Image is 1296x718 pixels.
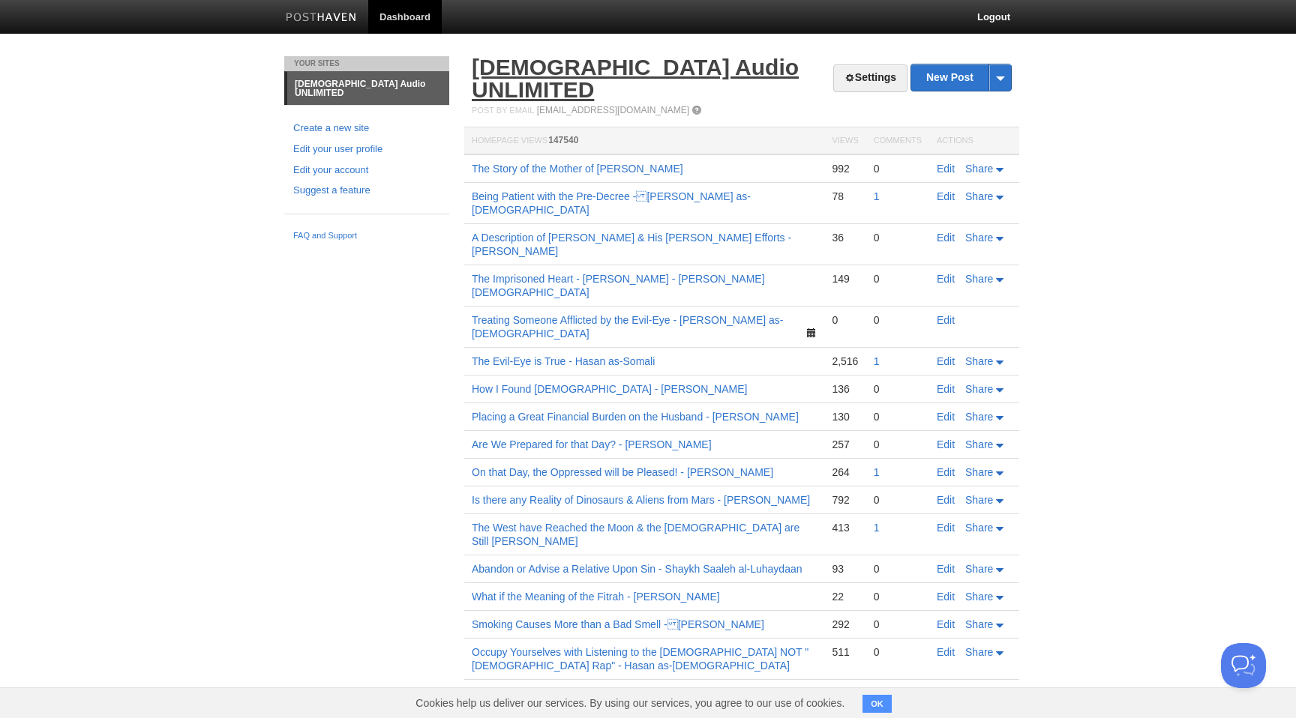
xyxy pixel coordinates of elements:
[874,438,922,451] div: 0
[937,466,955,478] a: Edit
[874,162,922,175] div: 0
[965,232,993,244] span: Share
[866,127,929,155] th: Comments
[833,64,907,92] a: Settings
[874,355,880,367] a: 1
[937,646,955,658] a: Edit
[874,493,922,507] div: 0
[293,163,440,178] a: Edit your account
[874,410,922,423] div: 0
[286,13,357,24] img: Posthaven-bar
[293,229,440,243] a: FAQ and Support
[874,313,922,327] div: 0
[293,183,440,199] a: Suggest a feature
[1221,643,1266,688] iframe: Help Scout Beacon - Open
[832,313,858,327] div: 0
[937,618,955,630] a: Edit
[472,466,773,478] a: On that Day, the Oppressed will be Pleased! - [PERSON_NAME]
[832,562,858,576] div: 93
[874,382,922,396] div: 0
[965,466,993,478] span: Share
[874,466,880,478] a: 1
[965,163,993,175] span: Share
[832,645,858,659] div: 511
[824,127,865,155] th: Views
[965,494,993,506] span: Share
[400,688,859,718] span: Cookies help us deliver our services. By using our services, you agree to our use of cookies.
[832,355,858,368] div: 2,516
[472,55,799,102] a: [DEMOGRAPHIC_DATA] Audio UNLIMITED
[832,382,858,396] div: 136
[832,190,858,203] div: 78
[862,695,892,713] button: OK
[874,562,922,576] div: 0
[472,190,751,216] a: Being Patient with the Pre-Decree - [PERSON_NAME] as-[DEMOGRAPHIC_DATA]
[472,438,712,450] a: Are We Prepared for that Day? - [PERSON_NAME]
[874,522,880,534] a: 1
[472,273,765,298] a: The Imprisoned Heart - [PERSON_NAME] - [PERSON_NAME] [DEMOGRAPHIC_DATA]
[832,465,858,479] div: 264
[548,135,578,145] span: 147540
[472,522,799,547] a: The West have Reached the Moon & the [DEMOGRAPHIC_DATA] are Still [PERSON_NAME]
[911,64,1011,91] a: New Post
[937,522,955,534] a: Edit
[874,590,922,603] div: 0
[937,438,955,450] a: Edit
[937,190,955,202] a: Edit
[464,127,824,155] th: Homepage Views
[874,687,922,700] div: 0
[472,314,784,340] a: Treating Someone Afflicted by the Evil-Eye - [PERSON_NAME] as-[DEMOGRAPHIC_DATA]
[874,190,880,202] a: 1
[965,190,993,202] span: Share
[965,383,993,395] span: Share
[937,273,955,285] a: Edit
[472,411,799,423] a: Placing a Great Financial Burden on the Husband - [PERSON_NAME]
[832,410,858,423] div: 130
[832,521,858,534] div: 413
[937,232,955,244] a: Edit
[832,687,858,700] div: 161
[472,494,810,506] a: Is there any Reality of Dinosaurs & Aliens from Mars - [PERSON_NAME]
[937,494,955,506] a: Edit
[965,563,993,575] span: Share
[832,162,858,175] div: 992
[293,121,440,136] a: Create a new site
[929,127,1019,155] th: Actions
[537,105,689,115] a: [EMAIL_ADDRESS][DOMAIN_NAME]
[965,591,993,603] span: Share
[937,411,955,423] a: Edit
[472,355,655,367] a: The Evil-Eye is True - Hasan as-Somali
[472,563,802,575] a: Abandon or Advise a Relative Upon Sin - Shaykh Saaleh al-Luhaydaan
[832,272,858,286] div: 149
[874,272,922,286] div: 0
[965,355,993,367] span: Share
[472,646,808,672] a: Occupy Yourselves with Listening to the [DEMOGRAPHIC_DATA] NOT "[DEMOGRAPHIC_DATA] Rap" - Hasan a...
[965,411,993,423] span: Share
[287,72,449,105] a: [DEMOGRAPHIC_DATA] Audio UNLIMITED
[965,618,993,630] span: Share
[472,232,791,257] a: A Description of [PERSON_NAME] & His [PERSON_NAME] Efforts - [PERSON_NAME]
[472,618,764,630] a: Smoking Causes More than a Bad Smell - [PERSON_NAME]
[874,645,922,659] div: 0
[472,106,534,115] span: Post by Email
[937,314,955,326] a: Edit
[937,163,955,175] a: Edit
[832,493,858,507] div: 792
[874,231,922,244] div: 0
[874,618,922,631] div: 0
[832,618,858,631] div: 292
[293,142,440,157] a: Edit your user profile
[832,438,858,451] div: 257
[937,591,955,603] a: Edit
[832,590,858,603] div: 22
[937,563,955,575] a: Edit
[937,355,955,367] a: Edit
[472,383,747,395] a: How I Found [DEMOGRAPHIC_DATA] - [PERSON_NAME]
[284,56,449,71] li: Your Sites
[472,163,683,175] a: The Story of the Mother of [PERSON_NAME]
[472,591,720,603] a: What if the Meaning of the Fitrah - [PERSON_NAME]
[937,383,955,395] a: Edit
[965,273,993,285] span: Share
[965,438,993,450] span: Share
[965,522,993,534] span: Share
